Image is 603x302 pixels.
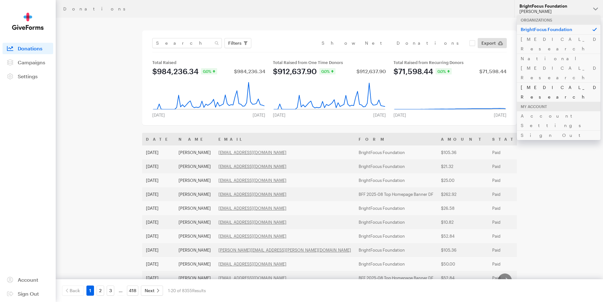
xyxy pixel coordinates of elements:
td: [DATE] [142,159,175,173]
td: $52.84 [437,229,488,243]
td: [DATE] [142,257,175,271]
span: Sign Out [18,291,39,297]
span: Filters [228,39,242,47]
td: BrightFocus Foundation [355,215,437,229]
td: BrightFocus Foundation [355,173,437,187]
td: [PERSON_NAME] [175,229,215,243]
span: Campaigns [18,59,45,65]
a: 3 [107,286,114,296]
td: $25.00 [437,173,488,187]
a: [MEDICAL_DATA] Research [517,34,600,54]
a: 2 [97,286,104,296]
td: [PERSON_NAME] [175,215,215,229]
div: [DATE] [490,112,510,118]
td: Paid [488,257,535,271]
th: Status [488,133,535,145]
div: [DATE] [249,112,269,118]
td: BrightFocus Foundation [355,243,437,257]
th: Date [142,133,175,145]
td: $262.92 [437,187,488,201]
td: [DATE] [142,243,175,257]
span: Account [18,277,38,283]
div: $912,637.90 [273,67,317,75]
img: GiveForms [12,13,44,30]
td: $105.36 [437,145,488,159]
td: $26.58 [437,201,488,215]
a: [MEDICAL_DATA] Research [517,82,600,102]
span: Donations [18,45,42,51]
td: Paid [488,215,535,229]
div: [DATE] [369,112,390,118]
td: BFF 2025-08 Top Homepage Banner DF [355,271,437,285]
td: [DATE] [142,145,175,159]
td: $105.36 [437,243,488,257]
a: Account [3,274,53,286]
td: [PERSON_NAME] [175,271,215,285]
td: BrightFocus Foundation [355,229,437,243]
div: 1-20 of 8355 [168,286,206,296]
div: $912,637.90 [356,69,386,74]
div: $984,236.34 [152,67,198,75]
div: $984,236.34 [234,69,265,74]
a: 418 [127,286,138,296]
a: Sign Out [517,130,600,140]
td: [PERSON_NAME] [175,201,215,215]
td: [PERSON_NAME] [175,187,215,201]
a: [EMAIL_ADDRESS][DOMAIN_NAME] [218,150,286,155]
span: Settings [18,73,38,79]
td: Paid [488,187,535,201]
a: [EMAIL_ADDRESS][DOMAIN_NAME] [218,261,286,267]
div: Total Raised [152,60,265,65]
div: $71,598.44 [393,67,433,75]
a: Sign Out [3,288,53,299]
div: [DATE] [269,112,289,118]
td: Paid [488,243,535,257]
td: [DATE] [142,229,175,243]
td: BrightFocus Foundation [355,145,437,159]
span: Export [481,39,496,47]
th: Amount [437,133,488,145]
div: BrightFocus Foundation [519,3,588,9]
td: BrightFocus Foundation [355,201,437,215]
div: [DATE] [148,112,169,118]
th: Email [215,133,355,145]
div: Total Raised from Recurring Donors [393,60,506,65]
td: Paid [488,229,535,243]
td: [DATE] [142,201,175,215]
td: Paid [488,173,535,187]
td: [DATE] [142,173,175,187]
td: Paid [488,271,535,285]
a: [EMAIL_ADDRESS][DOMAIN_NAME] [218,275,286,280]
p: BrightFocus Foundation [517,24,600,34]
a: Account Settings [517,111,600,130]
a: Campaigns [3,57,53,68]
td: [PERSON_NAME] [175,173,215,187]
input: Search Name & Email [152,38,222,48]
td: BrightFocus Foundation [355,257,437,271]
a: [EMAIL_ADDRESS][DOMAIN_NAME] [218,192,286,197]
td: $50.00 [437,257,488,271]
a: [EMAIL_ADDRESS][DOMAIN_NAME] [218,206,286,211]
td: [PERSON_NAME] [175,145,215,159]
td: [DATE] [142,215,175,229]
td: [PERSON_NAME] [175,257,215,271]
div: 0.0% [319,68,336,74]
td: [DATE] [142,187,175,201]
a: National [MEDICAL_DATA] Research [517,54,600,82]
a: Next [141,286,163,296]
a: [EMAIL_ADDRESS][DOMAIN_NAME] [218,234,286,239]
div: Total Raised from One Time Donors [273,60,386,65]
a: [EMAIL_ADDRESS][DOMAIN_NAME] [218,164,286,169]
a: Export [478,38,507,48]
td: [PERSON_NAME] [175,243,215,257]
td: BrightFocus Foundation [355,159,437,173]
a: [EMAIL_ADDRESS][DOMAIN_NAME] [218,178,286,183]
td: Paid [488,201,535,215]
div: Organizations [517,15,600,25]
td: $21.32 [437,159,488,173]
a: [PERSON_NAME][EMAIL_ADDRESS][PERSON_NAME][DOMAIN_NAME] [218,247,351,253]
td: Paid [488,159,535,173]
td: $52.84 [437,271,488,285]
div: 0.0% [436,68,452,74]
div: [DATE] [390,112,410,118]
